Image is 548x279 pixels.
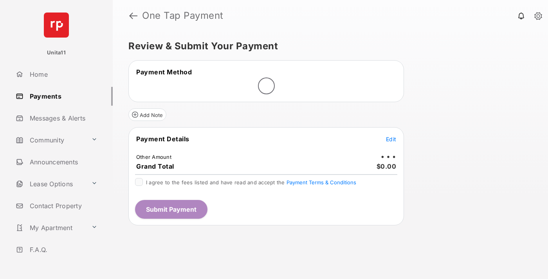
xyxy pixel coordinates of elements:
td: Other Amount [136,153,172,160]
span: Payment Method [136,68,192,76]
strong: One Tap Payment [142,11,224,20]
a: Announcements [13,153,113,171]
a: Home [13,65,113,84]
span: Payment Details [136,135,189,143]
span: $0.00 [377,162,397,170]
span: Edit [386,136,396,142]
img: svg+xml;base64,PHN2ZyB4bWxucz0iaHR0cDovL3d3dy53My5vcmcvMjAwMC9zdmciIHdpZHRoPSI2NCIgaGVpZ2h0PSI2NC... [44,13,69,38]
button: Add Note [128,108,166,121]
a: Payments [13,87,113,106]
span: Grand Total [136,162,174,170]
button: I agree to the fees listed and have read and accept the [287,179,356,185]
span: I agree to the fees listed and have read and accept the [146,179,356,185]
a: Messages & Alerts [13,109,113,128]
a: My Apartment [13,218,88,237]
button: Submit Payment [135,200,207,219]
a: F.A.Q. [13,240,113,259]
h5: Review & Submit Your Payment [128,41,526,51]
a: Contact Property [13,196,113,215]
a: Community [13,131,88,149]
button: Edit [386,135,396,143]
a: Lease Options [13,175,88,193]
p: Unita11 [47,49,66,57]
